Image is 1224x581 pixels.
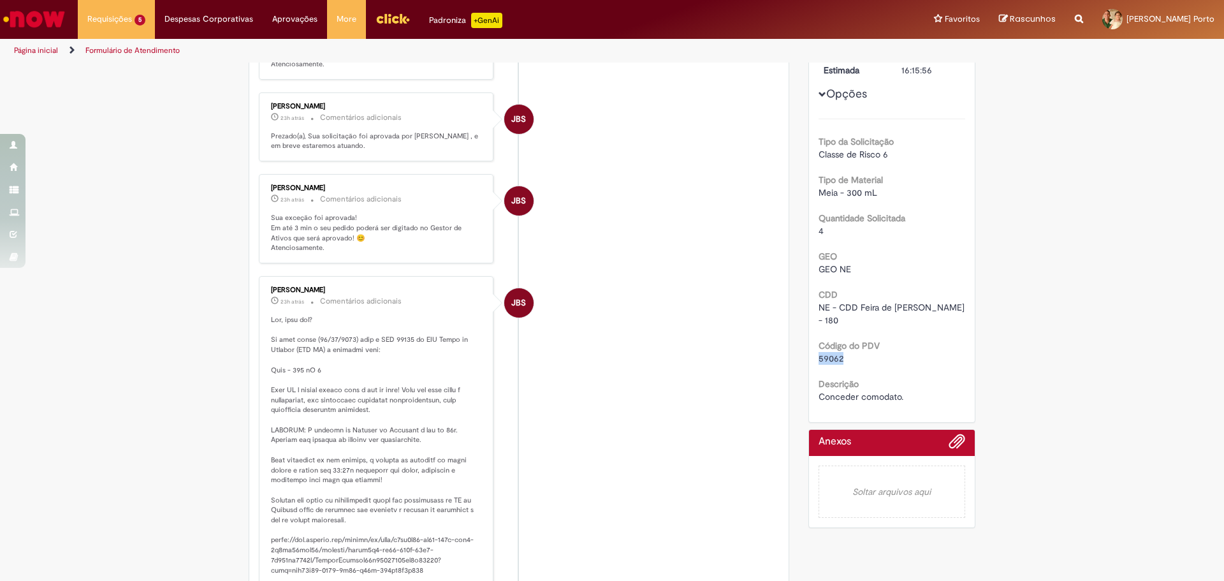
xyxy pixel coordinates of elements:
[87,13,132,26] span: Requisições
[271,213,483,253] p: Sua exceção foi aprovada! Em até 3 min o seu pedido poderá ser digitado no Gestor de Ativos que s...
[901,51,961,77] div: [DATE] 16:15:56
[1010,13,1056,25] span: Rascunhos
[429,13,502,28] div: Padroniza
[819,289,838,300] b: CDD
[819,391,903,402] span: Conceder comodato.
[945,13,980,26] span: Favoritos
[320,112,402,123] small: Comentários adicionais
[511,104,526,135] span: JBS
[10,39,806,63] ul: Trilhas de página
[949,433,965,456] button: Adicionar anexos
[511,288,526,318] span: JBS
[819,149,888,160] span: Classe de Risco 6
[819,136,894,147] b: Tipo da Solicitação
[280,114,304,122] span: 23h atrás
[819,212,905,224] b: Quantidade Solicitada
[471,13,502,28] p: +GenAi
[819,251,837,262] b: GEO
[280,298,304,305] time: 26/08/2025 16:15:25
[819,187,877,198] span: Meia - 300 mL
[819,340,880,351] b: Código do PDV
[280,114,304,122] time: 26/08/2025 16:15:56
[280,298,304,305] span: 23h atrás
[375,9,410,28] img: click_logo_yellow_360x200.png
[819,302,967,326] span: NE - CDD Feira de [PERSON_NAME] - 180
[280,196,304,203] time: 26/08/2025 16:15:51
[280,196,304,203] span: 23h atrás
[271,103,483,110] div: [PERSON_NAME]
[272,13,317,26] span: Aprovações
[819,353,843,364] span: 59062
[819,436,851,448] h2: Anexos
[819,466,966,518] em: Soltar arquivos aqui
[271,131,483,151] p: Prezado(a), Sua solicitação foi aprovada por [PERSON_NAME] , e em breve estaremos atuando.
[135,15,145,26] span: 5
[271,286,483,294] div: [PERSON_NAME]
[819,378,859,390] b: Descrição
[504,186,534,216] div: Jacqueline Batista Shiota
[819,225,824,237] span: 4
[271,184,483,192] div: [PERSON_NAME]
[1126,13,1214,24] span: [PERSON_NAME] Porto
[819,174,883,186] b: Tipo de Material
[511,186,526,216] span: JBS
[504,105,534,134] div: Jacqueline Batista Shiota
[320,194,402,205] small: Comentários adicionais
[819,263,851,275] span: GEO NE
[14,45,58,55] a: Página inicial
[85,45,180,55] a: Formulário de Atendimento
[814,51,892,77] dt: Conclusão Estimada
[337,13,356,26] span: More
[999,13,1056,26] a: Rascunhos
[320,296,402,307] small: Comentários adicionais
[164,13,253,26] span: Despesas Corporativas
[504,288,534,318] div: Jacqueline Batista Shiota
[1,6,67,32] img: ServiceNow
